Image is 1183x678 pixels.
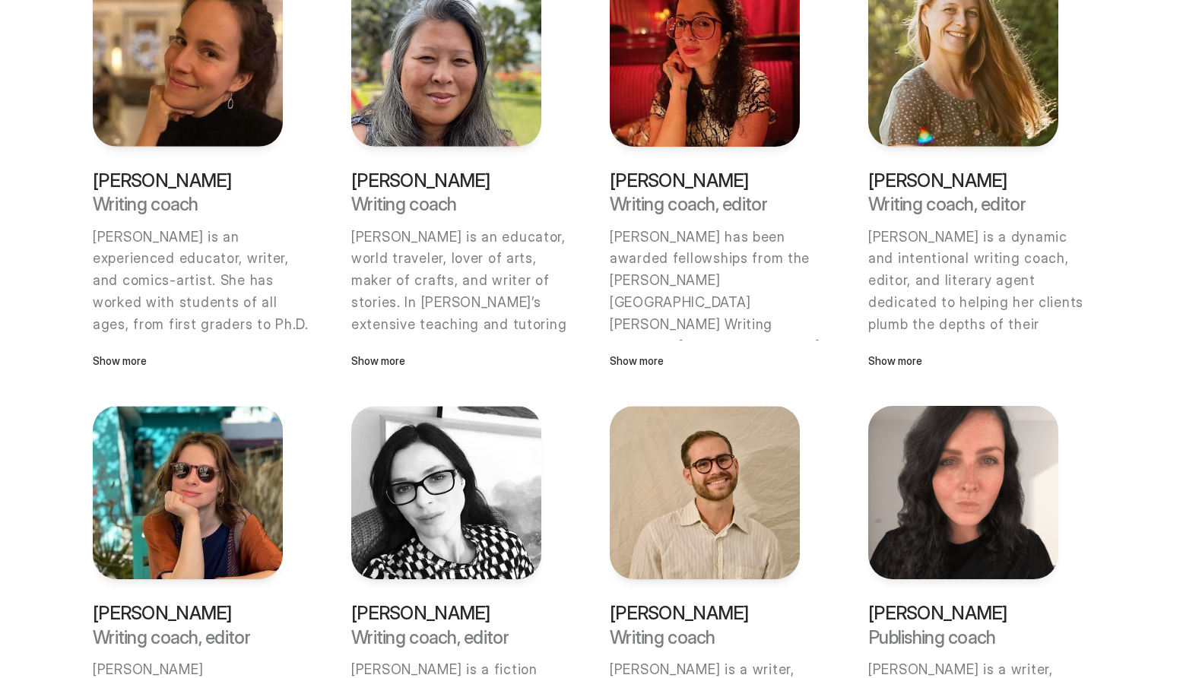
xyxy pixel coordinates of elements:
[351,604,541,623] p: [PERSON_NAME]
[351,628,541,647] p: Writing coach, editor
[351,406,541,579] img: Eva Warrick, one of Hewes House book editors and book coach
[868,604,1058,623] p: [PERSON_NAME]
[93,353,283,369] p: Show more
[868,227,1090,489] p: [PERSON_NAME] is a dynamic and intentional writing coach, editor, and literary agent dedicated to...
[610,628,800,647] p: Writing coach
[93,171,283,190] p: [PERSON_NAME]
[93,604,283,623] p: [PERSON_NAME]
[93,628,283,647] p: Writing coach, editor
[610,195,800,214] p: Writing coach, editor
[868,353,1058,369] p: Show more
[93,227,315,423] p: [PERSON_NAME] is an experienced educator, writer, and comics-artist. She has worked with students...
[868,171,1058,190] p: [PERSON_NAME]
[93,406,283,579] img: Darina Sikmashvili, one of Hewes House book editors and book coach
[351,353,541,369] p: Show more
[351,195,541,214] p: Writing coach
[610,171,800,190] p: [PERSON_NAME]
[610,406,800,579] img: Jonathan Zeligner, one of the Hewes House providers of writing coaching, book coaching services, ...
[93,195,283,214] p: Writing coach
[610,604,800,623] p: [PERSON_NAME]
[610,353,800,369] p: Show more
[868,195,1058,214] p: Writing coach, editor
[868,628,1058,647] p: Publishing coach
[868,406,1058,579] img: Lucy K Shaw, Hewes House Publishing Coach who helps with ebook formatting, book cover maker, and ...
[351,171,541,190] p: [PERSON_NAME]
[351,227,573,423] p: [PERSON_NAME] is an educator, world traveler, lover of arts, maker of crafts, and writer of stori...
